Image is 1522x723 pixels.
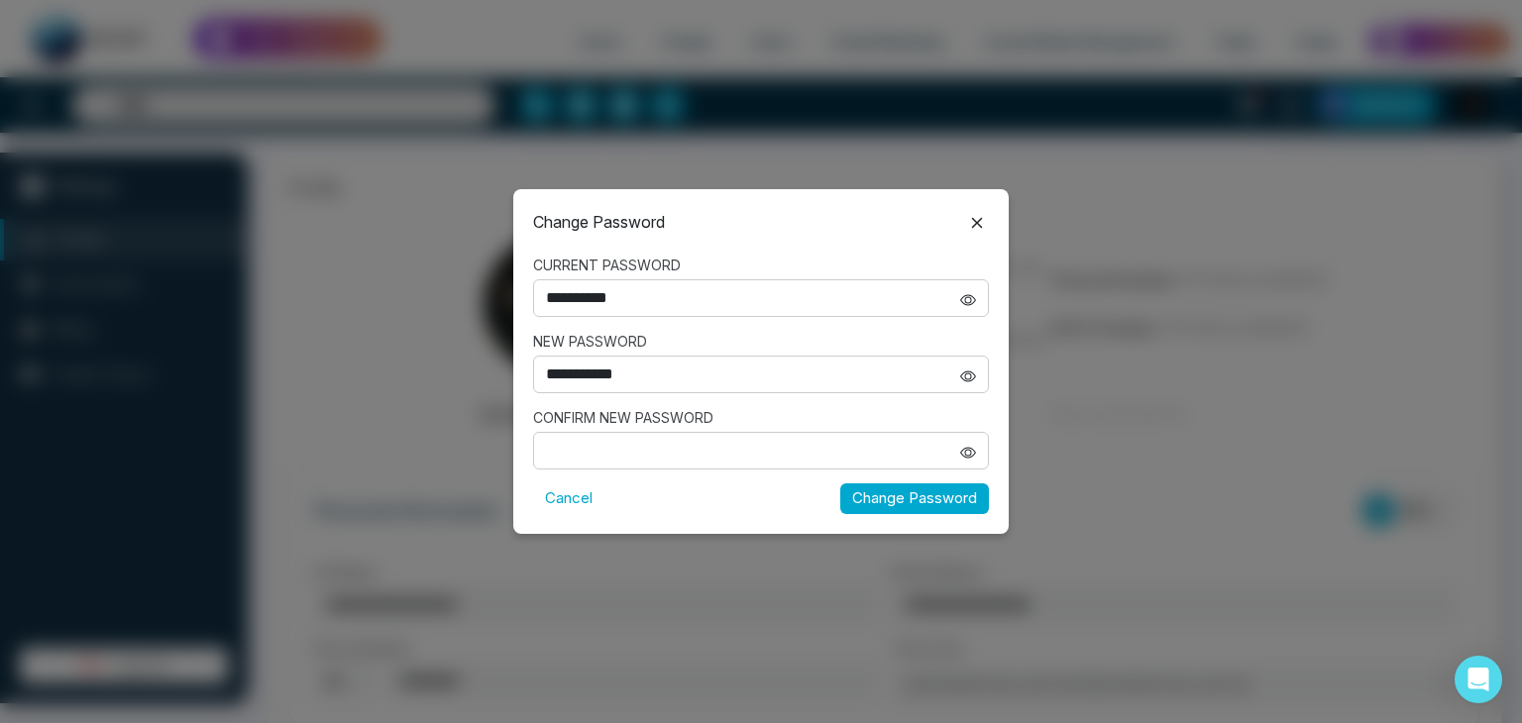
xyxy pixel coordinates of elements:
label: NEW PASSWORD [533,331,989,352]
label: CONFIRM NEW PASSWORD [533,407,989,428]
p: Change Password [533,210,665,234]
label: CURRENT PASSWORD [533,255,989,275]
button: Change Password [840,483,989,514]
button: Cancel [533,483,604,514]
div: Open Intercom Messenger [1455,656,1502,703]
